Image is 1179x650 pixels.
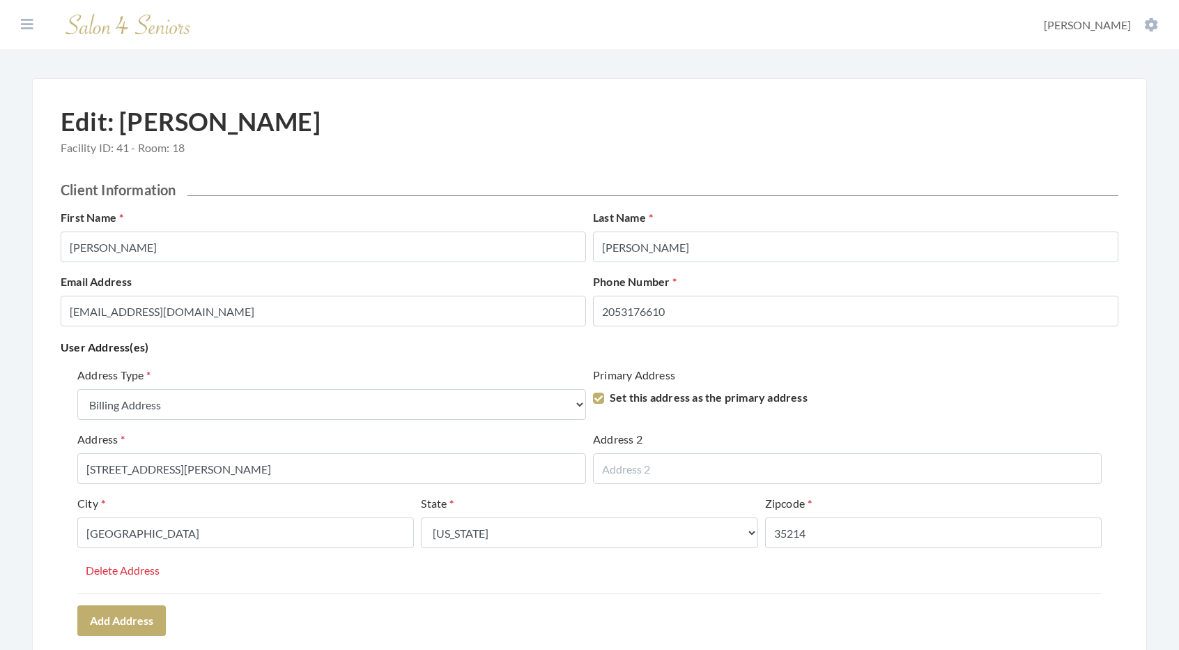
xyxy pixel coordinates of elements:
button: [PERSON_NAME] [1040,17,1162,33]
input: Address 2 [593,453,1102,484]
label: Set this address as the primary address [593,389,808,406]
span: [PERSON_NAME] [1044,18,1131,31]
input: Enter Email Address [61,296,586,326]
img: Salon 4 Seniors [59,8,198,41]
label: Address 2 [593,431,642,448]
h2: Client Information [61,181,1118,198]
label: Email Address [61,273,132,290]
p: User Address(es) [61,338,1118,357]
label: First Name [61,209,123,226]
label: Last Name [593,209,653,226]
button: Add Address [77,605,166,636]
input: Zipcode [765,517,1102,548]
input: Enter Phone Number [593,296,1118,326]
label: City [77,495,105,512]
input: Address [77,453,586,484]
label: State [421,495,454,512]
input: City [77,517,414,548]
h1: Edit: [PERSON_NAME] [61,107,321,165]
input: Enter First Name [61,232,586,262]
label: Primary Address [593,367,675,384]
button: Delete Address [77,559,168,582]
input: Enter Last Name [593,232,1118,262]
label: Address Type [77,367,151,384]
label: Zipcode [765,495,812,512]
span: Facility ID: 41 - Room: 18 [61,139,321,156]
label: Address [77,431,125,448]
label: Phone Number [593,273,677,290]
